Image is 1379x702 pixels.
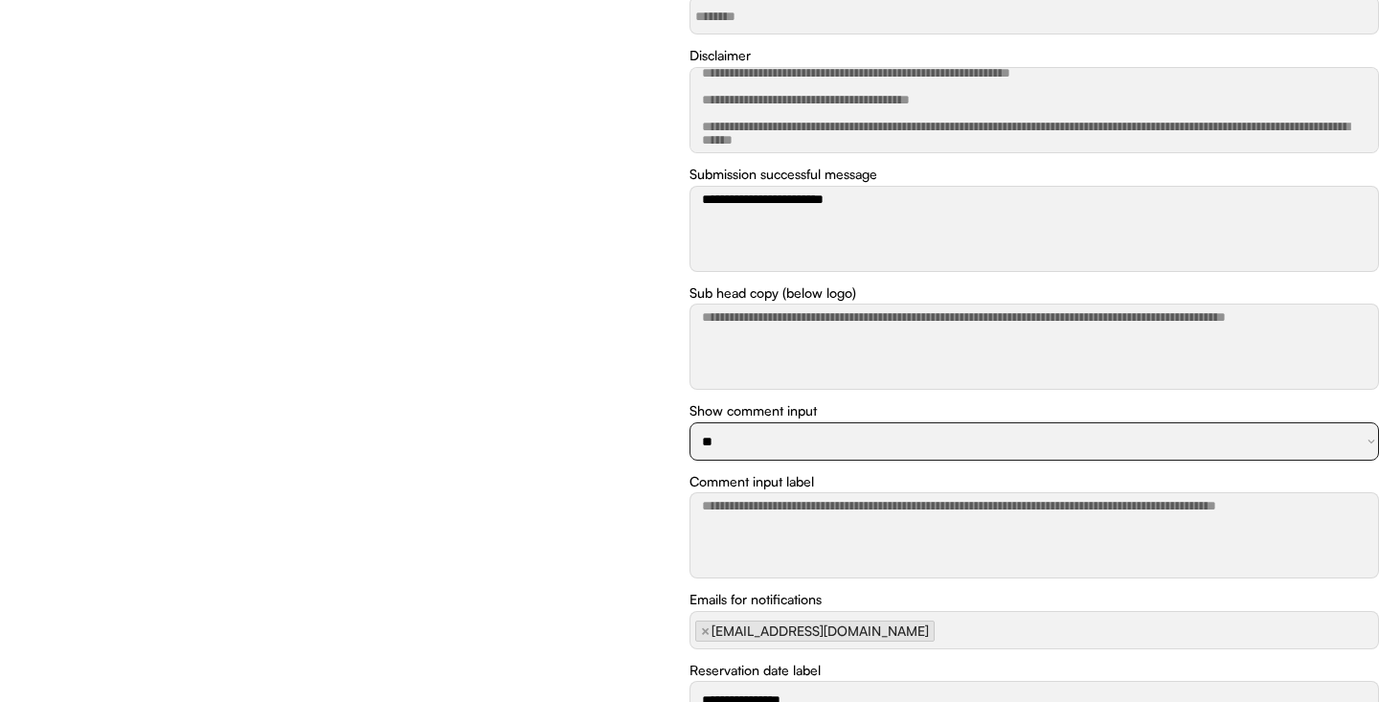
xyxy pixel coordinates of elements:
li: colum@loyalist.com [695,621,935,642]
div: Disclaimer [689,46,751,65]
span: × [701,624,710,638]
div: Reservation date label [689,661,821,680]
div: Show comment input [689,401,817,420]
div: Comment input label [689,472,814,491]
div: Sub head copy (below logo) [689,283,856,303]
div: Submission successful message [689,165,877,184]
div: Emails for notifications [689,590,822,609]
